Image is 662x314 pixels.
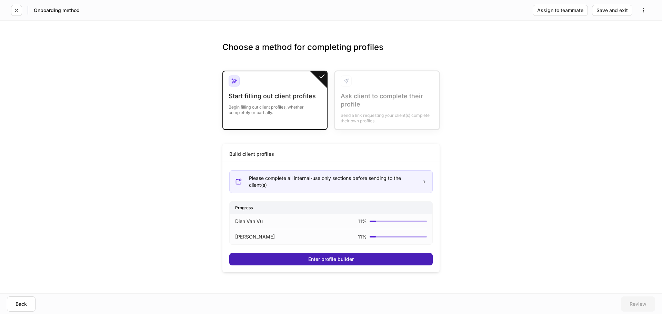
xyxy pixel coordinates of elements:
[537,8,583,13] div: Assign to teammate
[229,100,321,115] div: Begin filling out client profiles, whether completely or partially.
[16,302,27,306] div: Back
[229,151,274,158] div: Build client profiles
[229,92,321,100] div: Start filling out client profiles
[229,253,433,265] button: Enter profile builder
[592,5,632,16] button: Save and exit
[596,8,628,13] div: Save and exit
[533,5,588,16] button: Assign to teammate
[358,218,367,225] p: 11 %
[358,233,367,240] p: 11 %
[235,218,263,225] p: Dien Van Vu
[308,257,354,262] div: Enter profile builder
[7,296,36,312] button: Back
[249,175,417,189] div: Please complete all internal-use only sections before sending to the client(s)
[222,42,440,64] h3: Choose a method for completing profiles
[230,202,432,214] div: Progress
[235,233,275,240] p: [PERSON_NAME]
[34,7,80,14] h5: Onboarding method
